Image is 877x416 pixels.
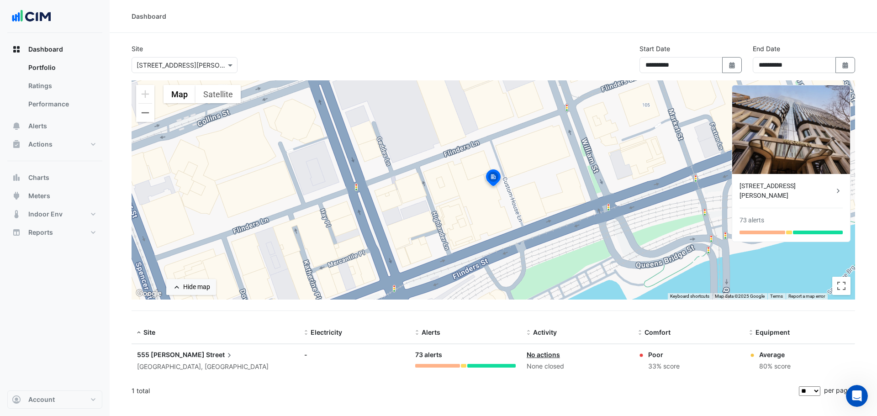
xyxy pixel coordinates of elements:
iframe: Intercom live chat [846,385,868,407]
img: site-pin-selected.svg [483,168,503,190]
a: Terms (opens in new tab) [770,294,783,299]
span: 555 [PERSON_NAME] [137,351,205,358]
img: 555 Collins Street [732,85,850,174]
span: Map data ©2025 Google [715,294,765,299]
a: Report a map error [788,294,825,299]
span: Site [143,328,155,336]
button: Charts [7,169,102,187]
span: Dashboard [28,45,63,54]
button: Zoom in [136,85,154,103]
span: Alerts [422,328,440,336]
img: Google [134,288,164,300]
div: Dashboard [132,11,166,21]
div: [GEOGRAPHIC_DATA], [GEOGRAPHIC_DATA] [137,362,293,372]
span: Charts [28,173,49,182]
button: Show satellite imagery [195,85,241,103]
app-icon: Actions [12,140,21,149]
span: Indoor Env [28,210,63,219]
div: [STREET_ADDRESS][PERSON_NAME] [740,181,834,200]
a: Performance [21,95,102,113]
app-icon: Dashboard [12,45,21,54]
a: Portfolio [21,58,102,77]
button: Reports [7,223,102,242]
button: Toggle fullscreen view [832,277,851,295]
span: per page [824,386,851,394]
button: Show street map [164,85,195,103]
span: Alerts [28,121,47,131]
label: Start Date [639,44,670,53]
button: Zoom out [136,104,154,122]
div: Dashboard [7,58,102,117]
label: Site [132,44,143,53]
span: Activity [533,328,557,336]
app-icon: Alerts [12,121,21,131]
a: Ratings [21,77,102,95]
span: Street [206,350,234,360]
div: 1 total [132,379,797,402]
button: Alerts [7,117,102,135]
app-icon: Indoor Env [12,210,21,219]
div: Poor [648,350,680,359]
a: No actions [527,351,560,358]
button: Meters [7,187,102,205]
span: Account [28,395,55,404]
div: None closed [527,361,627,372]
span: Comfort [645,328,671,336]
div: 33% score [648,361,680,372]
span: Actions [28,140,53,149]
button: Dashboard [7,40,102,58]
span: Meters [28,191,50,200]
span: Reports [28,228,53,237]
div: 80% score [759,361,791,372]
app-icon: Charts [12,173,21,182]
app-icon: Meters [12,191,21,200]
fa-icon: Select Date [841,61,850,69]
span: Electricity [311,328,342,336]
div: Hide map [183,282,210,292]
button: Indoor Env [7,205,102,223]
a: Open this area in Google Maps (opens a new window) [134,288,164,300]
fa-icon: Select Date [728,61,736,69]
button: Keyboard shortcuts [670,293,709,300]
button: Actions [7,135,102,153]
label: End Date [753,44,780,53]
div: 73 alerts [415,350,516,360]
div: Average [759,350,791,359]
button: Account [7,390,102,409]
button: Hide map [166,279,216,295]
app-icon: Reports [12,228,21,237]
div: - [304,350,405,359]
div: 73 alerts [740,216,764,225]
span: Equipment [755,328,790,336]
img: Company Logo [11,7,52,26]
